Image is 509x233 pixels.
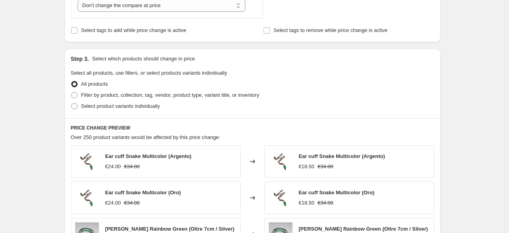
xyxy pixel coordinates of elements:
[299,163,315,171] div: €18.50
[75,150,99,173] img: 0f514913-43bb-4e63-a38f-590c598b0188_80x.jpg
[81,81,108,87] span: All products
[71,70,227,76] span: Select all products, use filters, or select products variants individually
[317,199,333,207] strike: €34.00
[81,27,186,33] span: Select tags to add while price change is active
[299,226,428,232] span: [PERSON_NAME] Rainbow Green (Oltre 7cm / Silver)
[269,186,292,210] img: 0f514913-43bb-4e63-a38f-590c598b0188_80x.jpg
[269,150,292,173] img: 0f514913-43bb-4e63-a38f-590c598b0188_80x.jpg
[124,163,140,171] strike: €34.00
[299,153,385,159] span: Ear cuff Snake Multicolor (Argento)
[105,199,121,207] div: €24.00
[71,125,434,131] h6: PRICE CHANGE PREVIEW
[105,226,235,232] span: [PERSON_NAME] Rainbow Green (Oltre 7cm / Silver)
[317,163,333,171] strike: €34.00
[299,199,315,207] div: €18.50
[105,163,121,171] div: €24.00
[92,55,195,63] p: Select which products should change in price
[81,92,259,98] span: Filter by product, collection, tag, vendor, product type, variant title, or inventory
[124,199,140,207] strike: €34.00
[75,186,99,210] img: 0f514913-43bb-4e63-a38f-590c598b0188_80x.jpg
[105,153,192,159] span: Ear cuff Snake Multicolor (Argento)
[81,103,160,109] span: Select product variants individually
[71,134,220,140] span: Over 250 product variants would be affected by this price change:
[273,27,387,33] span: Select tags to remove while price change is active
[299,190,374,195] span: Ear cuff Snake Multicolor (Oro)
[71,55,89,63] h2: Step 3.
[105,190,181,195] span: Ear cuff Snake Multicolor (Oro)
